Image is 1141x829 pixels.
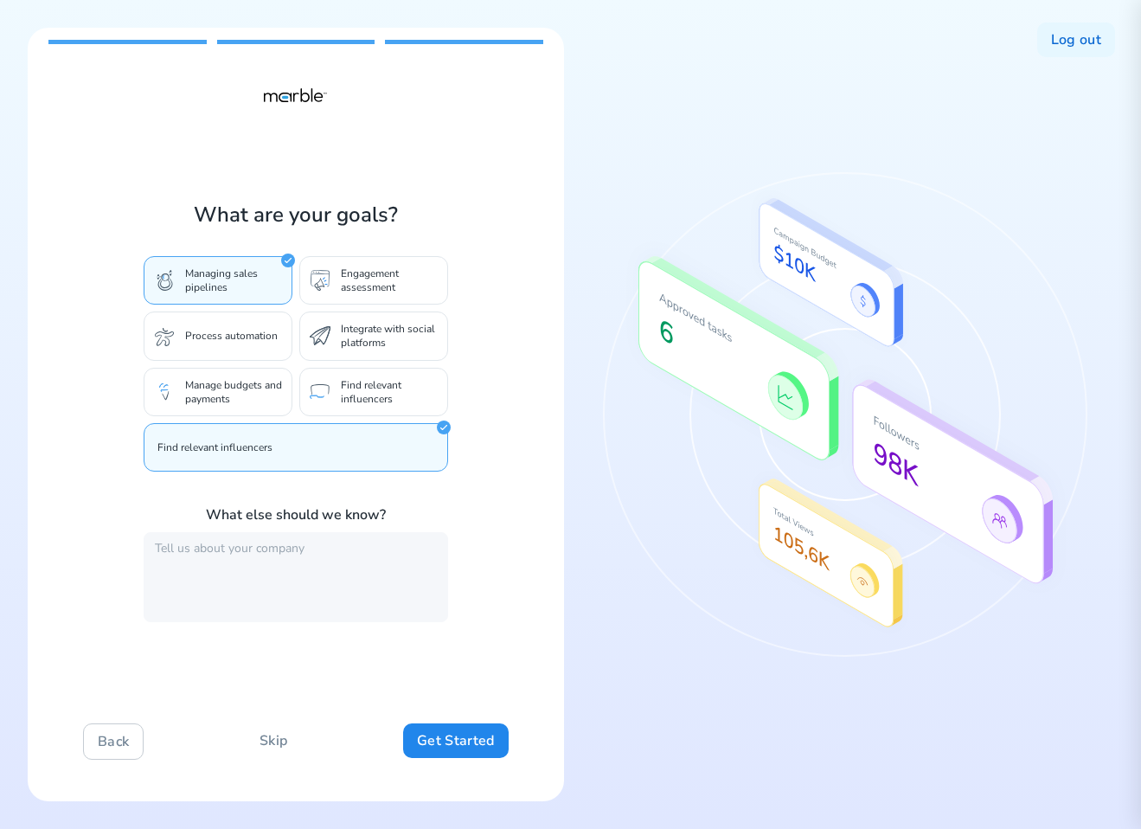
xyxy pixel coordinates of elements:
[341,378,438,406] p: Find relevant influencers
[144,201,448,228] h1: What are your goals?
[83,723,144,760] button: Back
[246,723,301,758] button: Skip
[185,378,282,406] p: Manage budgets and payments
[185,267,282,294] p: Managing sales pipelines
[144,506,448,525] p: What else should we know?
[403,723,508,758] button: Get Started
[1037,22,1115,57] button: Log out
[341,267,438,294] p: Engagement assessment
[185,329,278,343] p: Process automation
[341,322,438,350] p: Integrate with social platforms
[157,440,272,454] p: Find relevant influencers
